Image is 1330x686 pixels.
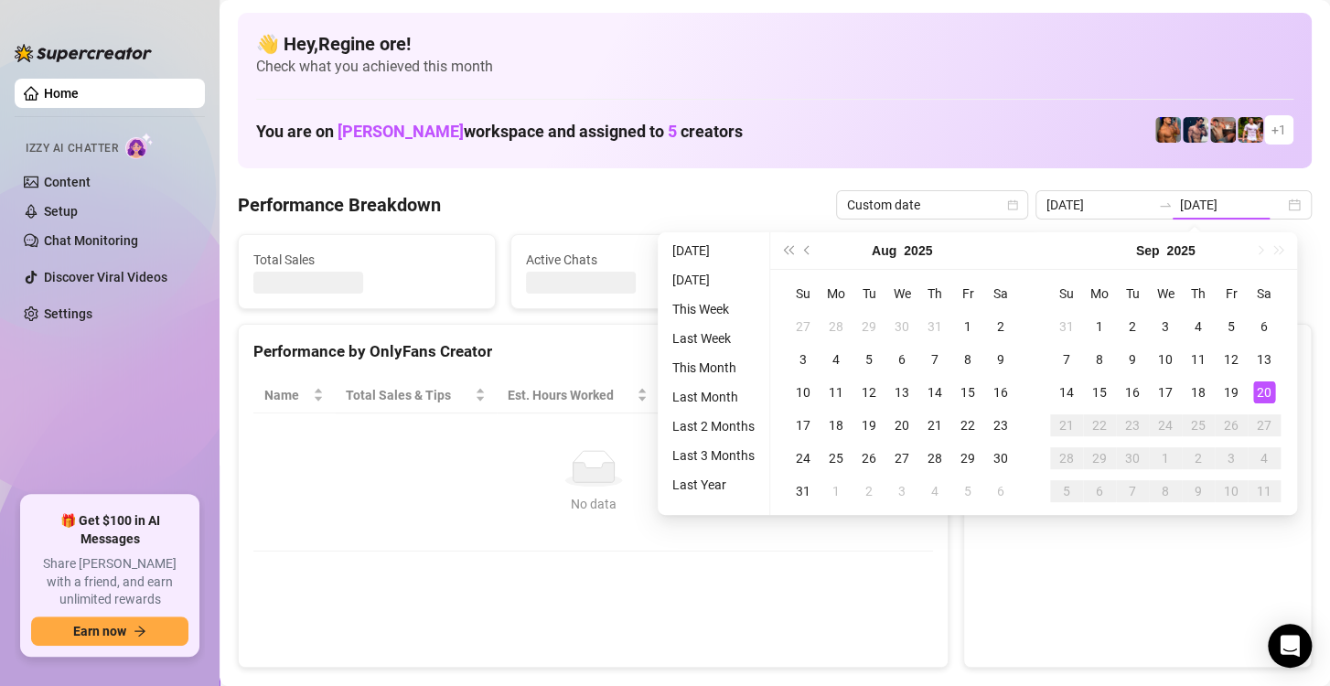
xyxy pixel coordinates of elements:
th: Sales / Hour [659,378,782,413]
div: Open Intercom Messenger [1268,624,1312,668]
th: Name [253,378,335,413]
th: Chat Conversion [782,378,933,413]
h4: Performance Breakdown [238,192,441,218]
span: swap-right [1158,198,1173,212]
span: [PERSON_NAME] [338,122,464,141]
button: Earn nowarrow-right [31,616,188,646]
img: JG [1155,117,1181,143]
span: Custom date [847,191,1017,219]
img: AI Chatter [125,133,154,159]
span: calendar [1007,199,1018,210]
h1: You are on workspace and assigned to creators [256,122,743,142]
span: Izzy AI Chatter [26,140,118,157]
a: Settings [44,306,92,321]
div: Sales by OnlyFans Creator [979,339,1296,364]
div: Est. Hours Worked [508,385,634,405]
span: Earn now [73,624,126,638]
a: Setup [44,204,78,219]
a: Content [44,175,91,189]
span: Name [264,385,309,405]
input: Start date [1046,195,1151,215]
span: Active Chats [526,250,753,270]
img: logo-BBDzfeDw.svg [15,44,152,62]
span: 5 [668,122,677,141]
a: Home [44,86,79,101]
span: arrow-right [134,625,146,638]
span: Total Sales [253,250,480,270]
th: Total Sales & Tips [335,378,497,413]
span: Messages Sent [798,250,1024,270]
img: Osvaldo [1210,117,1236,143]
div: No data [272,494,915,514]
span: + 1 [1271,120,1286,140]
span: Share [PERSON_NAME] with a friend, and earn unlimited rewards [31,555,188,609]
a: Discover Viral Videos [44,270,167,284]
input: End date [1180,195,1284,215]
span: Total Sales & Tips [346,385,471,405]
span: Sales / Hour [670,385,756,405]
img: Axel [1183,117,1208,143]
div: Performance by OnlyFans Creator [253,339,933,364]
img: Hector [1238,117,1263,143]
span: Check what you achieved this month [256,57,1293,77]
span: to [1158,198,1173,212]
h4: 👋 Hey, Regine ore ! [256,31,1293,57]
a: Chat Monitoring [44,233,138,248]
span: 🎁 Get $100 in AI Messages [31,512,188,548]
span: Chat Conversion [793,385,907,405]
